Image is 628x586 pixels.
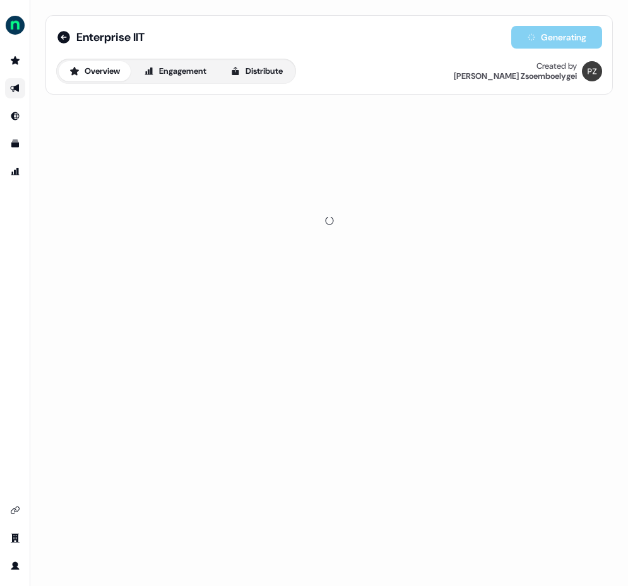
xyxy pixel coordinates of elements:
a: Go to prospects [5,50,25,71]
img: Petra [582,61,602,81]
a: Go to outbound experience [5,78,25,98]
div: Created by [536,61,577,71]
a: Go to integrations [5,500,25,520]
button: Engagement [133,61,217,81]
a: Go to templates [5,134,25,154]
button: Distribute [220,61,293,81]
div: [PERSON_NAME] Zsoemboelygei [454,71,577,81]
a: Go to profile [5,556,25,576]
span: Enterprise IIT [76,30,145,45]
a: Go to team [5,528,25,548]
a: Go to Inbound [5,106,25,126]
a: Go to attribution [5,161,25,182]
button: Overview [59,61,131,81]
